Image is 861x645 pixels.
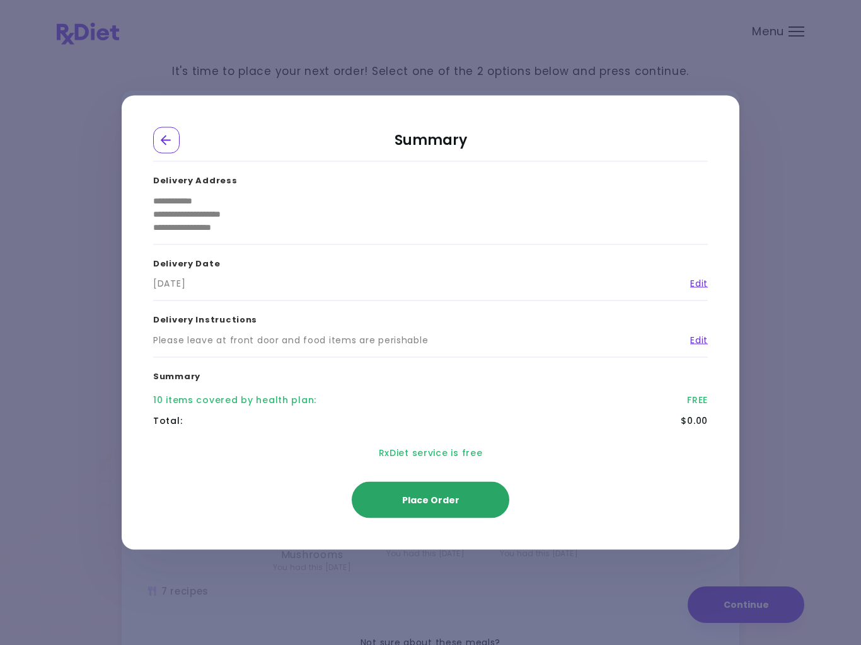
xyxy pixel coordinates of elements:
div: $0.00 [681,414,708,428]
div: Go Back [153,127,180,154]
h3: Summary [153,357,708,390]
h2: Summary [153,127,708,162]
div: Total : [153,414,182,428]
span: Place Order [402,494,459,506]
button: Place Order [352,482,509,518]
div: [DATE] [153,277,185,290]
h3: Delivery Date [153,244,708,277]
h3: Delivery Instructions [153,301,708,334]
div: FREE [687,394,708,407]
div: 10 items covered by health plan : [153,394,316,407]
a: Edit [681,277,708,290]
div: RxDiet service is free [153,431,708,475]
a: Edit [681,333,708,346]
h3: Delivery Address [153,162,708,195]
div: Please leave at front door and food items are perishable [153,333,428,346]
